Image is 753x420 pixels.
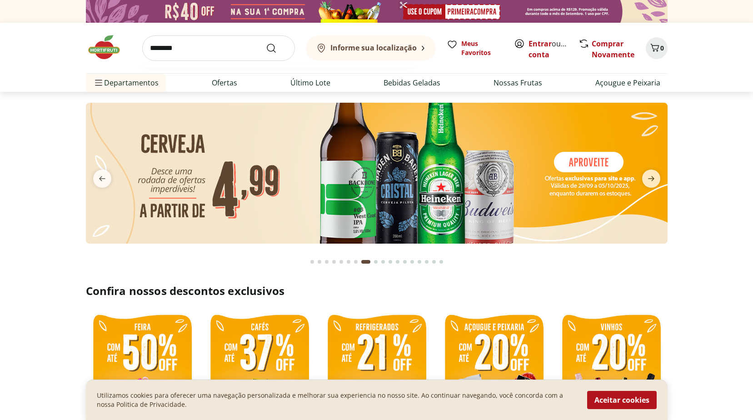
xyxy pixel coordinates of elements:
button: Go to page 15 from fs-carousel [416,251,423,273]
button: Go to page 17 from fs-carousel [430,251,438,273]
button: Carrinho [646,37,668,59]
button: Go to page 9 from fs-carousel [372,251,379,273]
a: Ofertas [212,77,237,88]
button: Go to page 13 from fs-carousel [401,251,409,273]
h2: Confira nossos descontos exclusivos [86,284,668,298]
img: cervejas [85,103,667,244]
button: Go to page 12 from fs-carousel [394,251,401,273]
button: Aceitar cookies [587,391,657,409]
button: Go to page 5 from fs-carousel [338,251,345,273]
button: next [635,170,668,188]
a: Entrar [529,39,552,49]
button: Submit Search [266,43,288,54]
a: Meus Favoritos [447,39,503,57]
a: Bebidas Geladas [384,77,440,88]
a: Criar conta [529,39,578,60]
span: 0 [660,44,664,52]
b: Informe sua localização [330,43,417,53]
img: Hortifruti [86,34,131,61]
span: Meus Favoritos [461,39,503,57]
button: Go to page 7 from fs-carousel [352,251,359,273]
button: Go to page 16 from fs-carousel [423,251,430,273]
button: Current page from fs-carousel [359,251,372,273]
input: search [142,35,295,61]
p: Utilizamos cookies para oferecer uma navegação personalizada e melhorar sua experiencia no nosso ... [97,391,576,409]
button: Go to page 6 from fs-carousel [345,251,352,273]
a: Comprar Novamente [592,39,634,60]
button: Go to page 11 from fs-carousel [387,251,394,273]
button: Go to page 2 from fs-carousel [316,251,323,273]
a: Último Lote [290,77,330,88]
a: Nossas Frutas [494,77,542,88]
button: Menu [93,72,104,94]
button: Go to page 18 from fs-carousel [438,251,445,273]
button: previous [86,170,119,188]
button: Go to page 4 from fs-carousel [330,251,338,273]
button: Informe sua localização [306,35,436,61]
button: Go to page 1 from fs-carousel [309,251,316,273]
button: Go to page 3 from fs-carousel [323,251,330,273]
span: Departamentos [93,72,159,94]
button: Go to page 10 from fs-carousel [379,251,387,273]
a: Açougue e Peixaria [595,77,660,88]
button: Go to page 14 from fs-carousel [409,251,416,273]
span: ou [529,38,569,60]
